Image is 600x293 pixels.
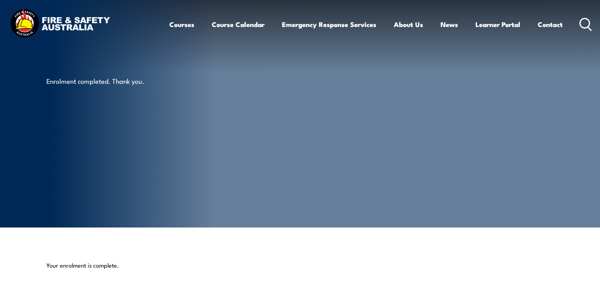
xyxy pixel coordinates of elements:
[394,14,423,35] a: About Us
[475,14,520,35] a: Learner Portal
[46,261,554,269] p: Your enrolment is complete.
[212,14,265,35] a: Course Calendar
[169,14,194,35] a: Courses
[46,76,191,85] p: Enrolment completed. Thank you.
[441,14,458,35] a: News
[282,14,376,35] a: Emergency Response Services
[538,14,563,35] a: Contact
